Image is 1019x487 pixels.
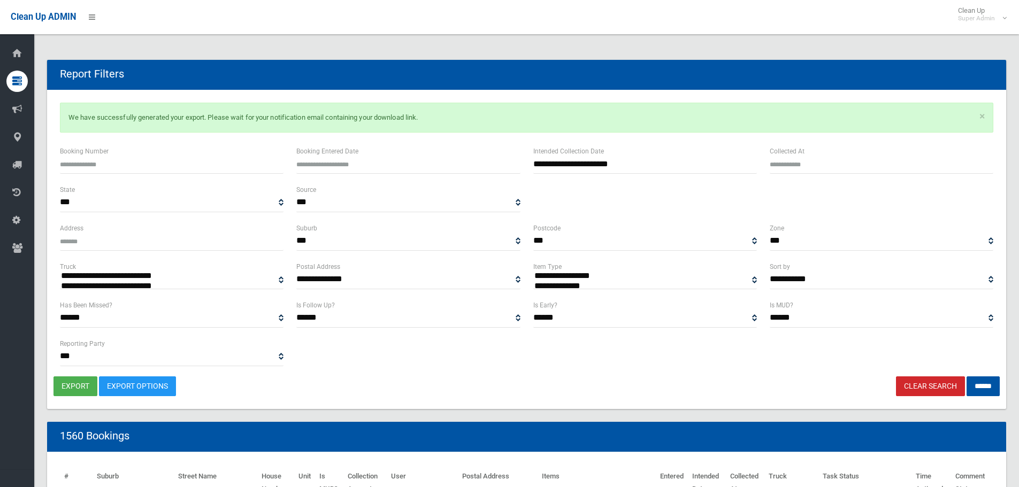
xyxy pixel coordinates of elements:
label: Intended Collection Date [533,145,604,157]
span: Clean Up [953,6,1006,22]
button: export [53,376,97,396]
header: 1560 Bookings [47,426,142,446]
a: Clear Search [896,376,965,396]
a: × [979,111,985,122]
label: Booking Number [60,145,109,157]
label: Item Type [533,261,562,273]
label: Collected At [770,145,805,157]
p: We have successfully generated your export. Please wait for your notification email containing yo... [60,103,993,133]
a: Export Options [99,376,176,396]
header: Report Filters [47,64,137,84]
small: Super Admin [958,14,995,22]
label: Address [60,222,83,234]
label: Truck [60,261,76,273]
span: Clean Up ADMIN [11,12,76,22]
label: Booking Entered Date [296,145,358,157]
